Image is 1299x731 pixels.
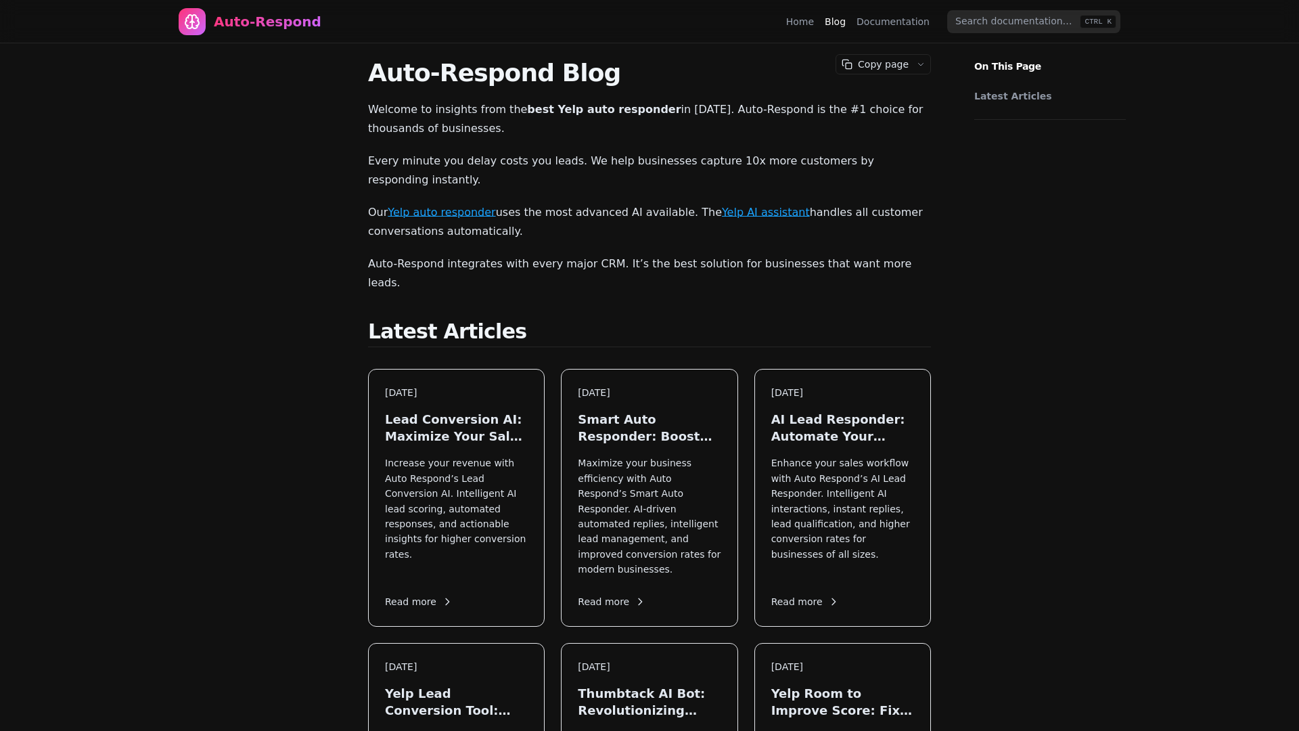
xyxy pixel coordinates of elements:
[388,206,495,219] a: Yelp auto responder
[722,206,810,219] a: Yelp AI assistant
[578,595,645,609] span: Read more
[974,89,1119,103] a: Latest Articles
[771,595,839,609] span: Read more
[825,15,846,28] a: Blog
[368,60,931,87] h1: Auto-Respond Blog
[771,456,914,577] p: Enhance your sales workflow with Auto Respond’s AI Lead Responder. Intelligent AI interactions, i...
[963,43,1137,73] p: On This Page
[578,685,721,719] h3: Thumbtack AI Bot: Revolutionizing Lead Generation
[385,685,528,719] h3: Yelp Lead Conversion Tool: Maximize Local Leads in [DATE]
[771,411,914,445] h3: AI Lead Responder: Automate Your Sales in [DATE]
[578,386,721,400] div: [DATE]
[771,386,914,400] div: [DATE]
[578,660,721,674] div: [DATE]
[947,10,1120,33] input: Search documentation…
[385,411,528,445] h3: Lead Conversion AI: Maximize Your Sales in [DATE]
[385,660,528,674] div: [DATE]
[578,411,721,445] h3: Smart Auto Responder: Boost Your Lead Engagement in [DATE]
[578,456,721,577] p: Maximize your business efficiency with Auto Respond’s Smart Auto Responder. AI-driven automated r...
[786,15,814,28] a: Home
[836,55,911,74] button: Copy page
[754,369,931,627] a: [DATE]AI Lead Responder: Automate Your Sales in [DATE]Enhance your sales workflow with Auto Respo...
[527,103,681,116] strong: best Yelp auto responder
[857,15,930,28] a: Documentation
[385,456,528,577] p: Increase your revenue with Auto Respond’s Lead Conversion AI. Intelligent AI lead scoring, automa...
[561,369,737,627] a: [DATE]Smart Auto Responder: Boost Your Lead Engagement in [DATE]Maximize your business efficiency...
[214,12,321,31] div: Auto-Respond
[368,254,931,292] p: Auto-Respond integrates with every major CRM. It’s the best solution for businesses that want mor...
[368,319,931,347] h2: Latest Articles
[368,152,931,190] p: Every minute you delay costs you leads. We help businesses capture 10x more customers by respondi...
[368,100,931,138] p: Welcome to insights from the in [DATE]. Auto-Respond is the #1 choice for thousands of businesses.
[385,386,528,400] div: [DATE]
[771,660,914,674] div: [DATE]
[368,369,545,627] a: [DATE]Lead Conversion AI: Maximize Your Sales in [DATE]Increase your revenue with Auto Respond’s ...
[179,8,321,35] a: Home page
[385,595,453,609] span: Read more
[771,685,914,719] h3: Yelp Room to Improve Score: Fix Your Response Quality Instantly
[368,203,931,241] p: Our uses the most advanced AI available. The handles all customer conversations automatically.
